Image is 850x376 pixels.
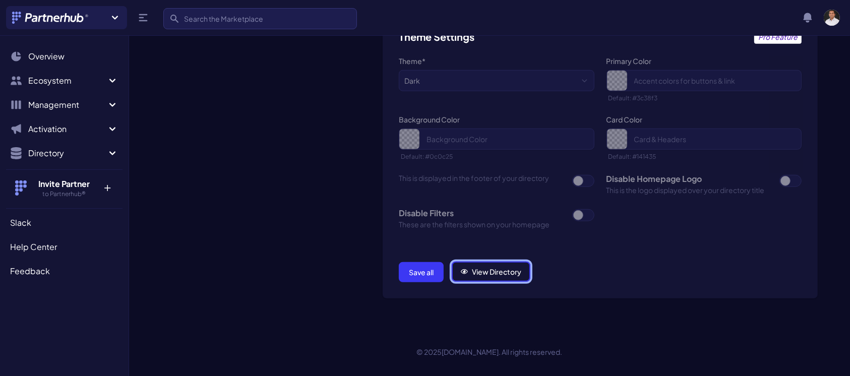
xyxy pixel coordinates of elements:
span: Help Center [10,241,57,253]
button: Activation [6,119,123,139]
button: Save all [399,262,444,282]
a: Slack [6,213,123,233]
button: Management [6,95,123,115]
a: Overview [6,46,123,67]
span: Slack [10,217,31,229]
span: Directory [28,147,106,159]
span: Activation [28,123,106,135]
span: Overview [28,50,65,62]
img: user photo [824,10,840,26]
a: Feedback [6,261,123,281]
a: Help Center [6,237,123,257]
a: [DOMAIN_NAME] [442,347,499,356]
button: Ecosystem [6,71,123,91]
h3: Theme Settings [399,30,474,44]
input: Search the Marketplace [163,8,357,29]
span: Management [28,99,106,111]
h4: Invite Partner [32,178,97,190]
span: Feedback [10,265,50,277]
span: Ecosystem [28,75,106,87]
h5: to Partnerhub® [32,190,97,198]
p: + [97,178,118,194]
button: Directory [6,143,123,163]
p: © 2025 . All rights reserved. [129,347,850,357]
a: Pro Feature [754,30,802,44]
a: View Directory [452,262,530,282]
button: Invite Partner to Partnerhub® + [6,169,123,206]
img: Partnerhub® Logo [12,12,89,24]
